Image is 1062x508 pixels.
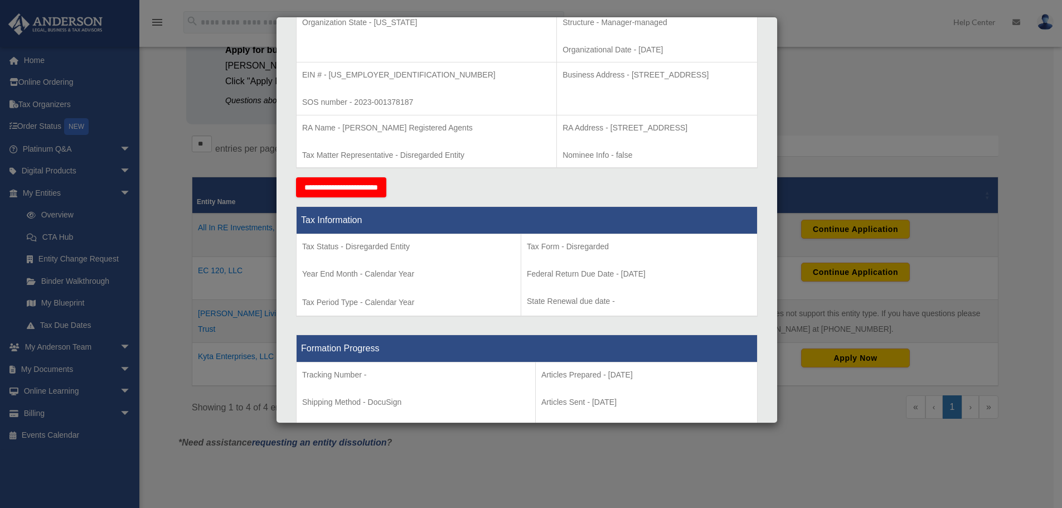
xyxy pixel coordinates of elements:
p: Business Address - [STREET_ADDRESS] [562,68,751,82]
p: Organizational Date - [DATE] [562,43,751,57]
p: RA Name - [PERSON_NAME] Registered Agents [302,121,551,135]
p: Tax Matter Representative - Disregarded Entity [302,148,551,162]
p: Federal Return Due Date - [DATE] [527,267,751,281]
td: Tax Period Type - Calendar Year [297,234,521,317]
p: State Renewal due date - [527,294,751,308]
th: Formation Progress [297,335,758,362]
p: Tax Status - Disregarded Entity [302,240,515,254]
p: EIN # - [US_EMPLOYER_IDENTIFICATION_NUMBER] [302,68,551,82]
p: Tax Form - Disregarded [527,240,751,254]
p: Nominee Info - false [562,148,751,162]
p: Structure - Manager-managed [562,16,751,30]
p: Articles Sent - [DATE] [541,395,751,409]
p: Articles Prepared - [DATE] [541,368,751,382]
p: SOS number - 2023-001378187 [302,95,551,109]
p: RA Address - [STREET_ADDRESS] [562,121,751,135]
th: Tax Information [297,207,758,234]
p: Year End Month - Calendar Year [302,267,515,281]
p: Organization State - [US_STATE] [302,16,551,30]
p: Shipping Method - DocuSign [302,395,530,409]
p: Tracking Number - [302,368,530,382]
